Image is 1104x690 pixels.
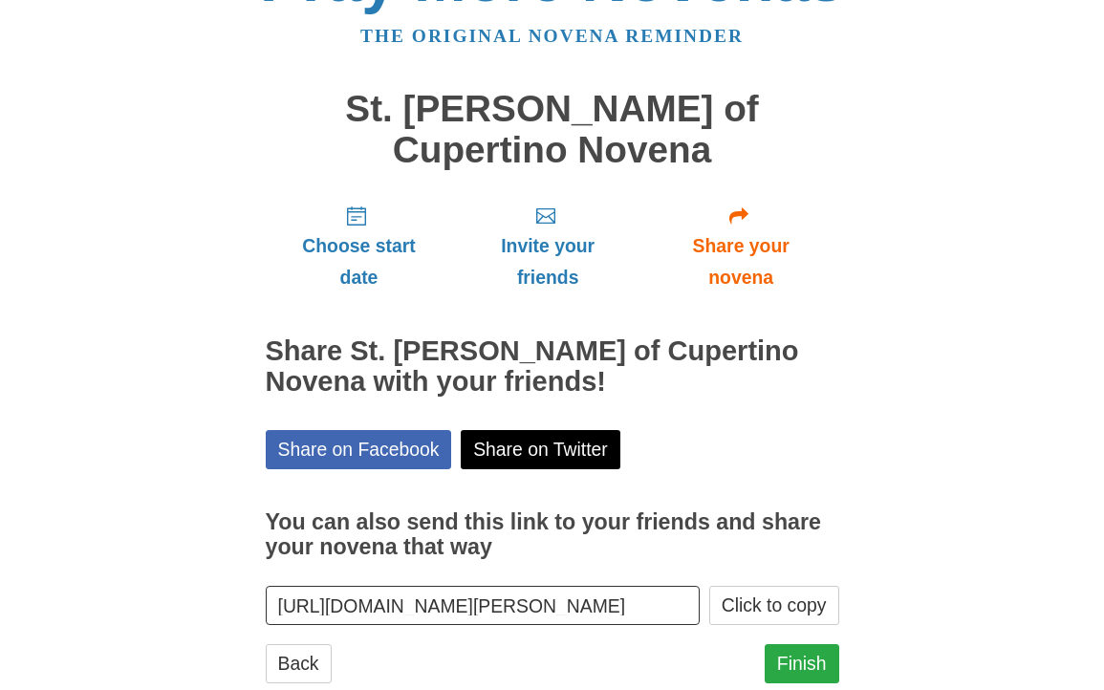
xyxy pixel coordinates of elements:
a: The original novena reminder [360,26,744,46]
span: Share your novena [662,230,820,293]
span: Choose start date [285,230,434,293]
a: Back [266,644,332,683]
a: Finish [765,644,839,683]
a: Choose start date [266,189,453,303]
a: Share on Facebook [266,430,452,469]
h1: St. [PERSON_NAME] of Cupertino Novena [266,89,839,170]
button: Click to copy [709,586,839,625]
a: Invite your friends [452,189,642,303]
h2: Share St. [PERSON_NAME] of Cupertino Novena with your friends! [266,336,839,398]
h3: You can also send this link to your friends and share your novena that way [266,510,839,559]
a: Share on Twitter [461,430,620,469]
a: Share your novena [643,189,839,303]
span: Invite your friends [471,230,623,293]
